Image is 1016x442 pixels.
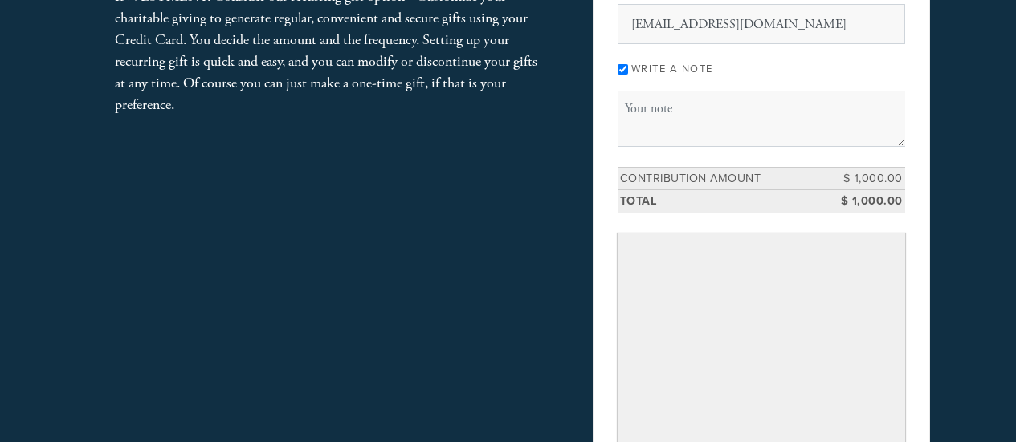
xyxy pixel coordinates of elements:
td: Contribution Amount [618,167,833,190]
td: Total [618,190,833,213]
label: Write a note [631,63,713,75]
td: $ 1,000.00 [833,167,905,190]
td: $ 1,000.00 [833,190,905,213]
